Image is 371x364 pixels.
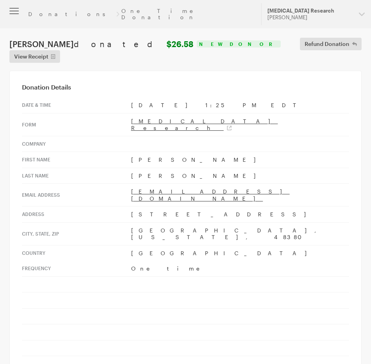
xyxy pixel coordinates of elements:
th: City, state, zip [22,222,131,245]
th: Address [22,207,131,223]
button: Refund Donation [300,38,362,50]
th: Last Name [22,168,131,184]
th: Company [22,136,131,152]
h1: [PERSON_NAME] [9,39,194,49]
td: [GEOGRAPHIC_DATA], [US_STATE], 48380 [131,222,349,245]
span: View Receipt [14,52,48,61]
td: [STREET_ADDRESS] [131,207,349,223]
td: [PERSON_NAME] [131,152,349,168]
div: [PERSON_NAME] [267,14,353,21]
a: [EMAIL_ADDRESS][DOMAIN_NAME] [131,188,290,202]
a: Donations [28,11,114,17]
th: Email address [22,184,131,207]
span: donated [74,39,164,49]
td: [DATE] 1:25 PM EDT [131,97,349,113]
strong: $26.58 [166,39,194,49]
span: Refund Donation [305,39,349,49]
div: [MEDICAL_DATA] Research [267,7,353,14]
div: New Donor [197,40,281,48]
th: Date & time [22,97,131,113]
td: [PERSON_NAME] [131,168,349,184]
th: Country [22,245,131,261]
th: First Name [22,152,131,168]
a: [MEDICAL_DATA] Research [131,118,278,132]
td: One time [131,261,349,276]
h3: Donation Details [22,83,349,91]
button: [MEDICAL_DATA] Research [PERSON_NAME] [261,3,371,25]
a: View Receipt [9,50,60,63]
td: [GEOGRAPHIC_DATA] [131,245,349,261]
th: Frequency [22,261,131,276]
th: Form [22,113,131,136]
